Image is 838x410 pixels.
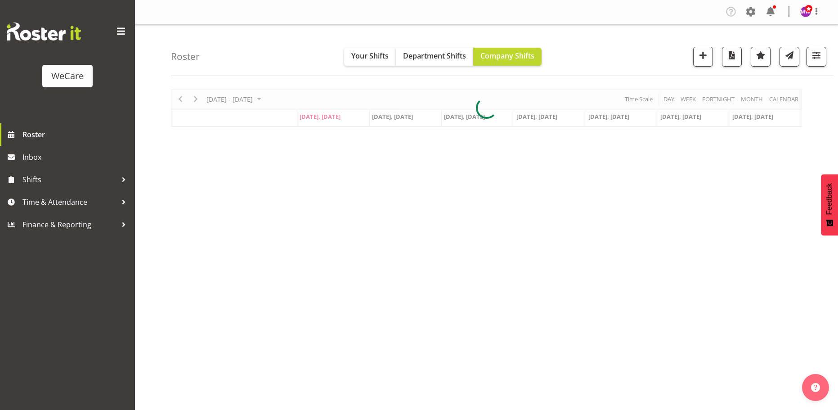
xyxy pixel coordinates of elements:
[780,47,799,67] button: Send a list of all shifts for the selected filtered period to all rostered employees.
[800,6,811,17] img: management-we-care10447.jpg
[22,195,117,209] span: Time & Attendance
[473,48,542,66] button: Company Shifts
[171,51,200,62] h4: Roster
[807,47,826,67] button: Filter Shifts
[693,47,713,67] button: Add a new shift
[22,173,117,186] span: Shifts
[22,150,130,164] span: Inbox
[22,128,130,141] span: Roster
[351,51,389,61] span: Your Shifts
[811,383,820,392] img: help-xxl-2.png
[751,47,771,67] button: Highlight an important date within the roster.
[825,183,834,215] span: Feedback
[344,48,396,66] button: Your Shifts
[51,69,84,83] div: WeCare
[480,51,534,61] span: Company Shifts
[403,51,466,61] span: Department Shifts
[7,23,81,41] img: Rosterit website logo
[722,47,742,67] button: Download a PDF of the roster according to the set date range.
[22,218,117,231] span: Finance & Reporting
[396,48,473,66] button: Department Shifts
[821,174,838,235] button: Feedback - Show survey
